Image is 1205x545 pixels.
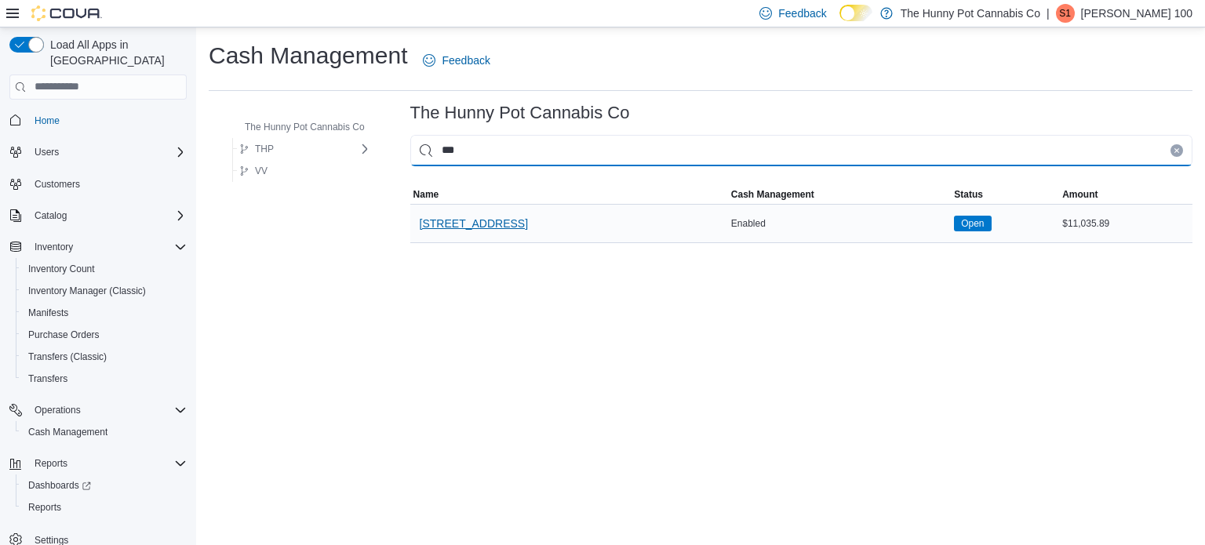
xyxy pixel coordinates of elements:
span: THP [255,143,274,155]
span: Open [954,216,991,231]
button: Clear input [1170,144,1183,157]
span: Reports [28,454,187,473]
input: Dark Mode [839,5,872,21]
button: Amount [1059,185,1192,204]
div: Sarah 100 [1056,4,1075,23]
span: VV [255,165,268,177]
span: Operations [28,401,187,420]
span: Feedback [442,53,490,68]
div: $11,035.89 [1059,214,1192,233]
button: Operations [28,401,87,420]
span: Dark Mode [839,21,840,22]
button: Status [951,185,1059,204]
span: Home [35,114,60,127]
button: Reports [16,496,193,518]
span: Manifests [22,303,187,322]
button: Name [410,185,728,204]
a: Transfers (Classic) [22,347,113,366]
button: VV [233,162,274,180]
span: Transfers [22,369,187,388]
h3: The Hunny Pot Cannabis Co [410,104,630,122]
img: Cova [31,5,102,21]
button: Reports [3,452,193,474]
span: The Hunny Pot Cannabis Co [245,121,365,133]
a: Feedback [417,45,496,76]
button: Inventory [3,236,193,258]
span: Inventory Manager (Classic) [28,285,146,297]
button: Home [3,109,193,132]
span: Catalog [28,206,187,225]
a: Customers [28,175,86,194]
span: Users [35,146,59,158]
button: Transfers (Classic) [16,346,193,368]
span: Reports [22,498,187,517]
button: Customers [3,173,193,195]
p: | [1047,4,1050,23]
button: Purchase Orders [16,324,193,346]
span: Cash Management [28,426,107,438]
span: Name [413,188,439,201]
a: Reports [22,498,67,517]
span: Home [28,111,187,130]
button: Transfers [16,368,193,390]
span: Purchase Orders [28,329,100,341]
span: Amount [1062,188,1098,201]
button: Catalog [28,206,73,225]
a: Home [28,111,66,130]
a: Transfers [22,369,74,388]
a: Manifests [22,303,75,322]
a: Inventory Count [22,260,101,278]
span: Cash Management [22,423,187,441]
span: Dashboards [28,479,91,492]
span: Inventory Manager (Classic) [22,282,187,300]
span: Purchase Orders [22,325,187,344]
button: Operations [3,399,193,421]
span: Users [28,143,187,162]
a: Dashboards [16,474,193,496]
input: This is a search bar. As you type, the results lower in the page will automatically filter. [410,135,1192,166]
span: S1 [1059,4,1071,23]
button: Inventory Manager (Classic) [16,280,193,302]
span: Reports [35,457,67,470]
div: Enabled [728,214,951,233]
button: Reports [28,454,74,473]
button: The Hunny Pot Cannabis Co [223,118,371,136]
button: Users [28,143,65,162]
button: [STREET_ADDRESS] [413,208,534,239]
a: Purchase Orders [22,325,106,344]
p: The Hunny Pot Cannabis Co [901,4,1040,23]
span: Cash Management [731,188,814,201]
span: Reports [28,501,61,514]
span: Inventory Count [28,263,95,275]
span: Transfers (Classic) [22,347,187,366]
span: Catalog [35,209,67,222]
span: Inventory Count [22,260,187,278]
a: Cash Management [22,423,114,441]
span: Transfers [28,372,67,385]
span: Inventory [28,238,187,256]
button: Catalog [3,205,193,227]
button: Cash Management [728,185,951,204]
span: [STREET_ADDRESS] [420,216,528,231]
span: Transfers (Classic) [28,351,107,363]
span: Load All Apps in [GEOGRAPHIC_DATA] [44,37,187,68]
button: Inventory [28,238,79,256]
span: Open [961,216,984,231]
span: Dashboards [22,476,187,495]
span: Operations [35,404,81,416]
a: Dashboards [22,476,97,495]
button: Cash Management [16,421,193,443]
button: Manifests [16,302,193,324]
span: Customers [28,174,187,194]
span: Manifests [28,307,68,319]
h1: Cash Management [209,40,407,71]
span: Feedback [778,5,826,21]
button: THP [233,140,280,158]
span: Inventory [35,241,73,253]
button: Inventory Count [16,258,193,280]
button: Users [3,141,193,163]
span: Customers [35,178,80,191]
p: [PERSON_NAME] 100 [1081,4,1192,23]
a: Inventory Manager (Classic) [22,282,152,300]
span: Status [954,188,983,201]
